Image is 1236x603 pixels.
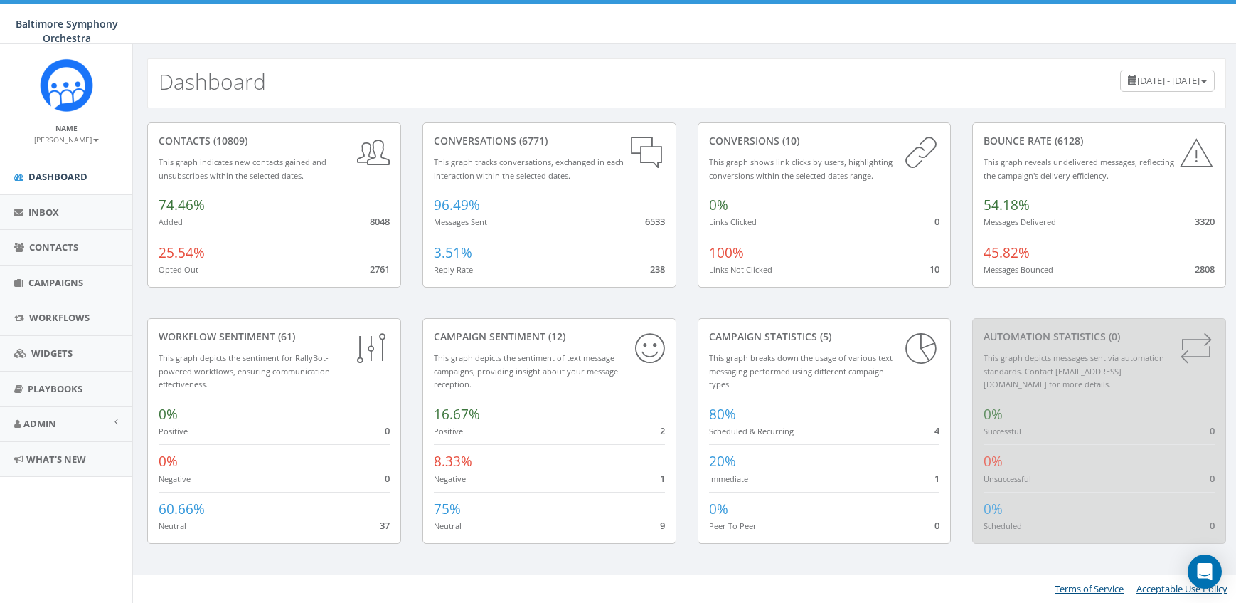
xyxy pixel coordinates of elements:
[709,243,744,262] span: 100%
[984,352,1164,389] small: This graph depicts messages sent via automation standards. Contact [EMAIL_ADDRESS][DOMAIN_NAME] f...
[1055,582,1124,595] a: Terms of Service
[211,134,247,147] span: (10809)
[28,276,83,289] span: Campaigns
[159,196,205,214] span: 74.46%
[159,216,183,227] small: Added
[984,452,1003,471] span: 0%
[984,500,1003,518] span: 0%
[650,263,665,276] span: 238
[434,426,463,436] small: Positive
[434,134,665,148] div: conversations
[929,263,939,276] span: 10
[28,170,87,183] span: Dashboard
[385,472,390,485] span: 0
[434,352,618,389] small: This graph depicts the sentiment of text message campaigns, providing insight about your message ...
[545,330,565,343] span: (12)
[434,500,461,518] span: 75%
[779,134,799,147] span: (10)
[709,264,772,275] small: Links Not Clicked
[660,472,665,485] span: 1
[40,58,93,112] img: Rally_platform_Icon_1.png
[709,405,736,424] span: 80%
[1210,472,1215,485] span: 0
[984,330,1215,344] div: Automation Statistics
[34,135,99,145] small: [PERSON_NAME]
[159,70,266,93] h2: Dashboard
[159,330,390,344] div: Workflow Sentiment
[434,520,462,531] small: Neutral
[984,473,1031,484] small: Unsuccessful
[159,264,198,275] small: Opted Out
[817,330,831,343] span: (5)
[434,157,624,181] small: This graph tracks conversations, exchanged in each interaction within the selected dates.
[275,330,295,343] span: (61)
[434,243,472,262] span: 3.51%
[516,134,548,147] span: (6771)
[159,426,188,436] small: Positive
[29,241,78,253] span: Contacts
[934,424,939,437] span: 4
[370,215,390,228] span: 8048
[984,264,1053,275] small: Messages Bounced
[434,405,480,424] span: 16.67%
[709,157,893,181] small: This graph shows link clicks by users, highlighting conversions within the selected dates range.
[660,519,665,532] span: 9
[984,134,1215,148] div: Bounce Rate
[159,520,186,531] small: Neutral
[159,405,178,424] span: 0%
[1137,74,1200,87] span: [DATE] - [DATE]
[159,500,205,518] span: 60.66%
[709,216,757,227] small: Links Clicked
[28,382,82,395] span: Playbooks
[660,424,665,437] span: 2
[709,500,728,518] span: 0%
[434,216,487,227] small: Messages Sent
[385,424,390,437] span: 0
[1106,330,1120,343] span: (0)
[434,452,472,471] span: 8.33%
[709,352,893,389] small: This graph breaks down the usage of various text messaging performed using different campaign types.
[159,352,330,389] small: This graph depicts the sentiment for RallyBot-powered workflows, ensuring communication effective...
[984,426,1021,436] small: Successful
[159,157,326,181] small: This graph indicates new contacts gained and unsubscribes within the selected dates.
[984,405,1003,424] span: 0%
[709,196,728,214] span: 0%
[55,123,78,133] small: Name
[29,311,90,324] span: Workflows
[709,452,736,471] span: 20%
[709,134,940,148] div: conversions
[709,473,748,484] small: Immediate
[1052,134,1083,147] span: (6128)
[645,215,665,228] span: 6533
[370,263,390,276] span: 2761
[984,243,1030,262] span: 45.82%
[709,330,940,344] div: Campaign Statistics
[1136,582,1227,595] a: Acceptable Use Policy
[984,196,1030,214] span: 54.18%
[380,519,390,532] span: 37
[934,519,939,532] span: 0
[434,330,665,344] div: Campaign Sentiment
[709,520,757,531] small: Peer To Peer
[28,206,59,219] span: Inbox
[1210,519,1215,532] span: 0
[934,472,939,485] span: 1
[159,452,178,471] span: 0%
[434,473,466,484] small: Negative
[159,473,191,484] small: Negative
[1188,555,1222,589] div: Open Intercom Messenger
[434,264,473,275] small: Reply Rate
[23,417,56,430] span: Admin
[934,215,939,228] span: 0
[26,453,86,466] span: What's New
[16,17,118,45] span: Baltimore Symphony Orchestra
[1195,215,1215,228] span: 3320
[1195,263,1215,276] span: 2808
[709,426,794,436] small: Scheduled & Recurring
[984,520,1022,531] small: Scheduled
[31,347,73,360] span: Widgets
[434,196,480,214] span: 96.49%
[159,243,205,262] span: 25.54%
[984,157,1174,181] small: This graph reveals undelivered messages, reflecting the campaign's delivery efficiency.
[159,134,390,148] div: contacts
